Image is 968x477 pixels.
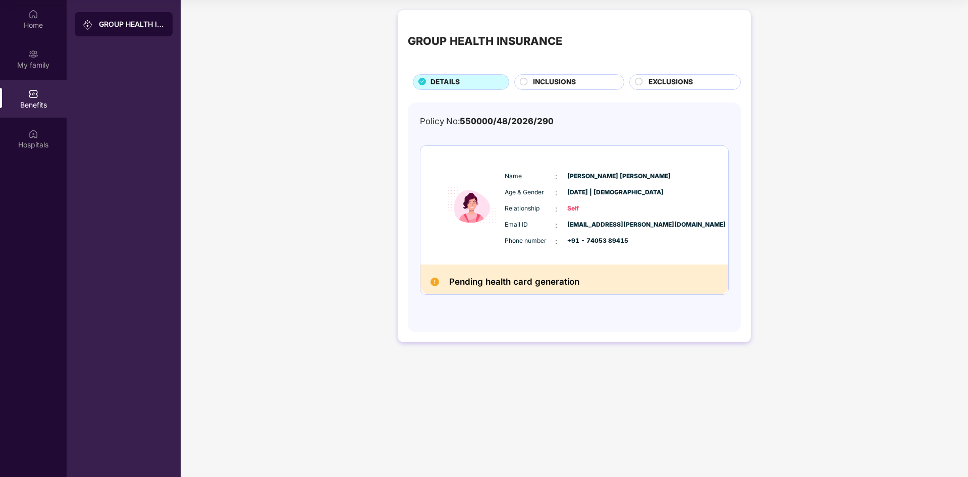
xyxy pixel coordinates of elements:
[555,187,557,198] span: :
[408,32,562,49] div: GROUP HEALTH INSURANCE
[83,20,93,30] img: svg+xml;base64,PHN2ZyB3aWR0aD0iMjAiIGhlaWdodD0iMjAiIHZpZXdCb3g9IjAgMCAyMCAyMCIgZmlsbD0ibm9uZSIgeG...
[28,9,38,19] img: svg+xml;base64,PHN2ZyBpZD0iSG9tZSIgeG1sbnM9Imh0dHA6Ly93d3cudzMub3JnLzIwMDAvc3ZnIiB3aWR0aD0iMjAiIG...
[555,220,557,231] span: :
[28,49,38,59] img: svg+xml;base64,PHN2ZyB3aWR0aD0iMjAiIGhlaWdodD0iMjAiIHZpZXdCb3g9IjAgMCAyMCAyMCIgZmlsbD0ibm9uZSIgeG...
[28,129,38,139] img: svg+xml;base64,PHN2ZyBpZD0iSG9zcGl0YWxzIiB4bWxucz0iaHR0cDovL3d3dy53My5vcmcvMjAwMC9zdmciIHdpZHRoPS...
[533,77,576,88] span: INCLUSIONS
[505,188,555,197] span: Age & Gender
[460,116,554,126] span: 550000/48/2026/290
[555,236,557,247] span: :
[567,188,618,197] span: [DATE] | [DEMOGRAPHIC_DATA]
[555,171,557,182] span: :
[505,220,555,230] span: Email ID
[555,203,557,215] span: :
[420,115,554,128] div: Policy No:
[431,278,439,286] img: Pending
[567,236,618,246] span: +91 - 74053 89415
[505,236,555,246] span: Phone number
[567,204,618,214] span: Self
[567,220,618,230] span: [EMAIL_ADDRESS][PERSON_NAME][DOMAIN_NAME]
[449,275,579,289] h2: Pending health card generation
[99,19,165,29] div: GROUP HEALTH INSURANCE
[567,172,618,181] span: [PERSON_NAME] [PERSON_NAME]
[431,77,460,88] span: DETAILS
[28,89,38,99] img: svg+xml;base64,PHN2ZyBpZD0iQmVuZWZpdHMiIHhtbG5zPSJodHRwOi8vd3d3LnczLm9yZy8yMDAwL3N2ZyIgd2lkdGg9Ij...
[505,172,555,181] span: Name
[442,156,502,254] img: icon
[649,77,693,88] span: EXCLUSIONS
[505,204,555,214] span: Relationship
